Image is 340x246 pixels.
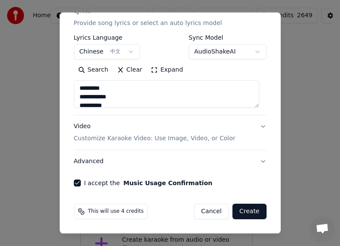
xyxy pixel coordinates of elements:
[232,204,267,219] button: Create
[74,35,267,115] div: LyricsProvide song lyrics or select an auto lyrics model
[146,63,187,77] button: Expand
[123,180,212,186] button: I accept the
[194,204,229,219] button: Cancel
[189,35,267,41] label: Sync Model
[74,134,235,143] p: Customize Karaoke Video: Use Image, Video, or Color
[84,180,213,186] label: I accept the
[74,19,222,28] p: Provide song lyrics or select an auto lyrics model
[74,35,140,41] label: Lyrics Language
[113,63,147,77] button: Clear
[74,122,235,143] div: Video
[74,63,113,77] button: Search
[74,0,267,35] button: LyricsProvide song lyrics or select an auto lyrics model
[88,208,144,215] span: This will use 4 credits
[74,115,267,150] button: VideoCustomize Karaoke Video: Use Image, Video, or Color
[74,150,267,173] button: Advanced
